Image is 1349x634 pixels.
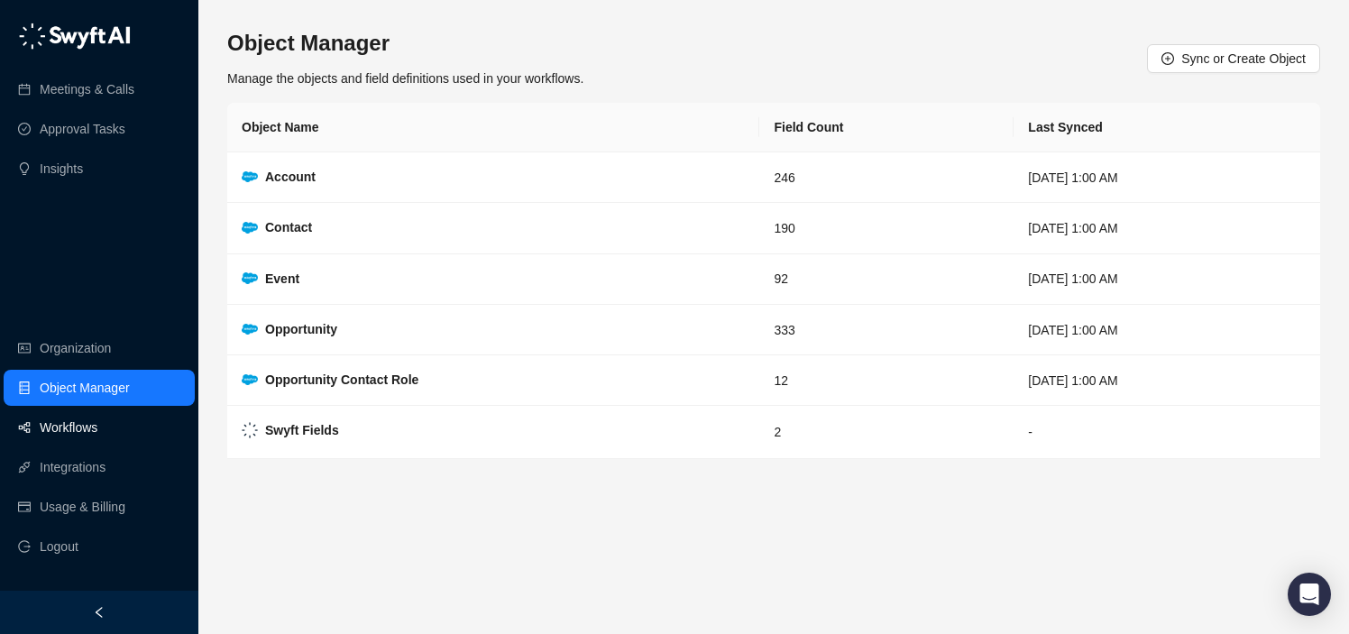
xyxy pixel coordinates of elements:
[759,103,1014,152] th: Field Count
[40,449,106,485] a: Integrations
[40,71,134,107] a: Meetings & Calls
[1014,254,1320,305] td: [DATE] 1:00 AM
[265,220,312,234] strong: Contact
[40,370,130,406] a: Object Manager
[40,111,125,147] a: Approval Tasks
[1014,355,1320,406] td: [DATE] 1:00 AM
[759,406,1014,459] td: 2
[227,29,583,58] h3: Object Manager
[242,324,258,335] img: salesforce-ChMvK6Xa.png
[759,152,1014,203] td: 246
[242,272,258,284] img: salesforce-ChMvK6Xa.png
[1161,52,1174,65] span: plus-circle
[1288,573,1331,616] div: Open Intercom Messenger
[18,540,31,553] span: logout
[242,171,258,183] img: salesforce-ChMvK6Xa.png
[1014,103,1320,152] th: Last Synced
[1014,406,1320,459] td: -
[1181,49,1306,69] span: Sync or Create Object
[759,254,1014,305] td: 92
[265,170,316,184] strong: Account
[93,606,106,619] span: left
[1014,152,1320,203] td: [DATE] 1:00 AM
[227,71,583,86] span: Manage the objects and field definitions used in your workflows.
[242,422,258,438] img: Swyft Logo
[242,374,258,386] img: salesforce-ChMvK6Xa.png
[40,330,111,366] a: Organization
[40,151,83,187] a: Insights
[265,271,299,286] strong: Event
[759,203,1014,253] td: 190
[759,355,1014,406] td: 12
[265,322,337,336] strong: Opportunity
[265,372,418,387] strong: Opportunity Contact Role
[242,222,258,234] img: salesforce-ChMvK6Xa.png
[1014,305,1320,355] td: [DATE] 1:00 AM
[227,103,759,152] th: Object Name
[18,23,131,50] img: logo-05li4sbe.png
[1147,44,1320,73] button: Sync or Create Object
[40,409,97,446] a: Workflows
[40,528,78,565] span: Logout
[265,423,339,437] strong: Swyft Fields
[40,489,125,525] a: Usage & Billing
[1014,203,1320,253] td: [DATE] 1:00 AM
[759,305,1014,355] td: 333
